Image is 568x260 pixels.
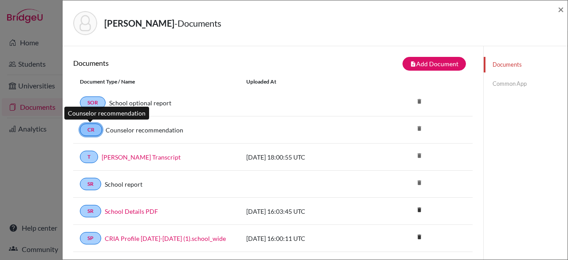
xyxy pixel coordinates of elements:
div: Document Type / Name [73,78,240,86]
i: delete [413,122,426,135]
a: T [80,151,98,163]
strong: [PERSON_NAME] [104,18,174,28]
a: SR [80,178,101,190]
i: delete [413,149,426,162]
button: note_addAdd Document [402,57,466,71]
button: Close [558,4,564,15]
a: CRIA Profile [DATE]-[DATE] (1).school_wide [105,234,226,243]
a: School Details PDF [105,207,158,216]
a: [PERSON_NAME] Transcript [102,152,181,162]
i: delete [413,230,426,244]
a: School report [105,180,142,189]
a: SR [80,205,101,217]
span: - Documents [174,18,221,28]
div: Uploaded at [240,78,373,86]
span: × [558,3,564,16]
i: delete [413,203,426,216]
i: delete [413,176,426,189]
i: delete [413,95,426,108]
a: delete [413,232,426,244]
div: [DATE] 18:00:55 UTC [240,152,373,162]
div: Counselor recommendation [64,107,149,120]
div: [DATE] 16:00:11 UTC [240,234,373,243]
a: Counselor recommendation [106,125,183,135]
div: [DATE] 16:03:45 UTC [240,207,373,216]
a: SP [80,232,101,244]
a: Common App [484,76,568,92]
a: SOR [80,96,106,109]
h6: Documents [73,59,273,67]
a: Documents [484,57,568,72]
i: note_add [410,61,416,67]
a: delete [413,204,426,216]
a: School optional report [109,98,171,108]
a: CR [80,124,102,136]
